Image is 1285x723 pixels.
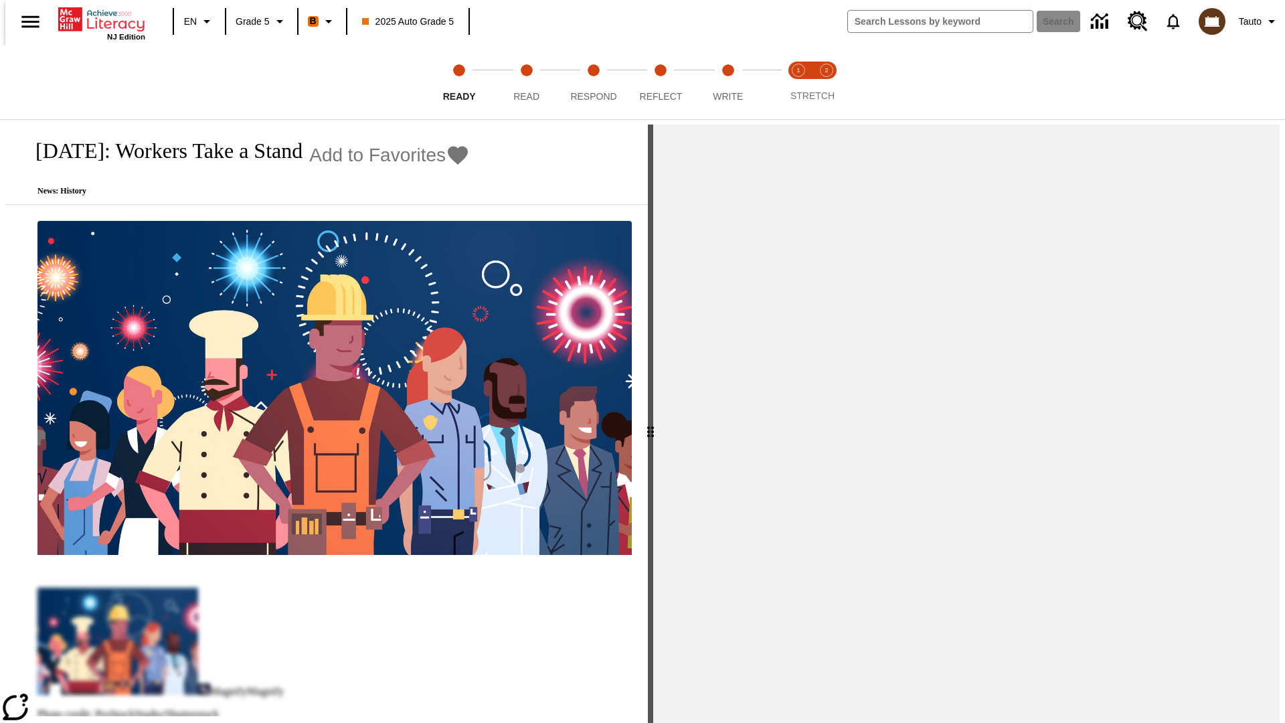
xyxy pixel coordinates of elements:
button: Select a new avatar [1191,4,1233,39]
span: Ready [443,91,476,102]
button: Add to Favorites - Labor Day: Workers Take a Stand [309,143,470,167]
button: Write step 5 of 5 [689,46,767,119]
a: Resource Center, Will open in new tab [1120,3,1156,39]
button: Stretch Read step 1 of 2 [779,46,818,119]
button: Grade: Grade 5, Select a grade [230,9,293,33]
span: 2025 Auto Grade 5 [362,15,454,29]
button: Respond step 3 of 5 [555,46,632,119]
span: Write [713,91,743,102]
span: Respond [570,91,616,102]
span: Reflect [640,91,683,102]
h1: [DATE]: Workers Take a Stand [21,139,303,163]
span: NJ Edition [107,33,145,41]
button: Open side menu [11,2,50,42]
a: Data Center [1083,3,1120,40]
div: Home [58,5,145,41]
span: Grade 5 [236,15,270,29]
button: Profile/Settings [1233,9,1285,33]
input: search field [848,11,1033,32]
p: News: History [21,186,470,196]
span: STRETCH [790,90,835,101]
button: Read step 2 of 5 [487,46,565,119]
text: 1 [796,67,800,74]
div: reading [5,125,648,716]
div: activity [653,125,1280,723]
text: 2 [825,67,828,74]
div: Press Enter or Spacebar and then press right and left arrow keys to move the slider [648,125,653,723]
button: Boost Class color is orange. Change class color [303,9,342,33]
img: avatar image [1199,8,1225,35]
span: B [310,13,317,29]
button: Language: EN, Select a language [178,9,221,33]
img: A banner with a blue background shows an illustrated row of diverse men and women dressed in clot... [37,221,632,556]
span: Read [513,91,539,102]
button: Reflect step 4 of 5 [622,46,699,119]
button: Ready step 1 of 5 [420,46,498,119]
span: Add to Favorites [309,145,446,166]
button: Stretch Respond step 2 of 2 [807,46,846,119]
span: EN [184,15,197,29]
a: Notifications [1156,4,1191,39]
span: Tauto [1239,15,1262,29]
